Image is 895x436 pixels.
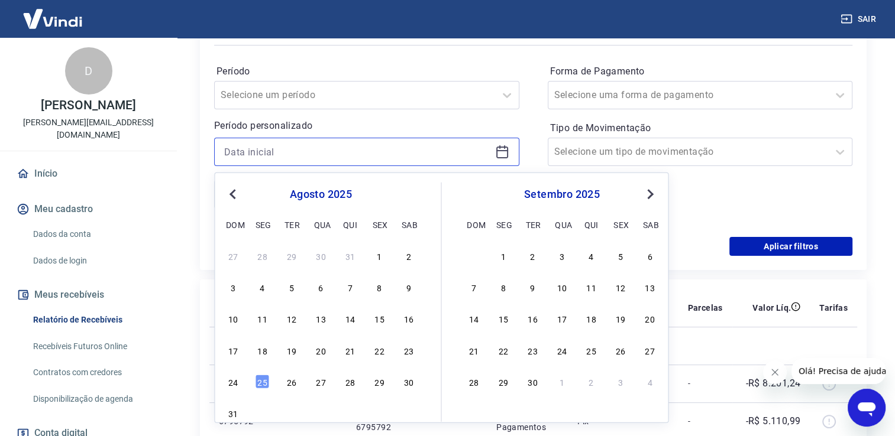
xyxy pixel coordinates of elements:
[372,343,386,357] div: Choose sexta-feira, 22 de agosto de 2025
[214,119,519,133] p: Período personalizado
[226,249,240,263] div: Choose domingo, 27 de julho de 2025
[314,249,328,263] div: Choose quarta-feira, 30 de julho de 2025
[525,311,539,326] div: Choose terça-feira, 16 de setembro de 2025
[285,217,299,231] div: ter
[226,280,240,294] div: Choose domingo, 3 de agosto de 2025
[28,360,163,385] a: Contratos com credores
[555,311,569,326] div: Choose quarta-feira, 17 de setembro de 2025
[256,280,270,294] div: Choose segunda-feira, 4 de agosto de 2025
[226,375,240,389] div: Choose domingo, 24 de agosto de 2025
[555,343,569,357] div: Choose quarta-feira, 24 de setembro de 2025
[791,358,886,384] iframe: Mensagem da empresa
[643,375,657,389] div: Choose sábado, 4 de outubro de 2025
[496,343,510,357] div: Choose segunda-feira, 22 de setembro de 2025
[256,311,270,326] div: Choose segunda-feira, 11 de agosto de 2025
[467,375,481,389] div: Choose domingo, 28 de setembro de 2025
[402,249,416,263] div: Choose sábado, 2 de agosto de 2025
[285,311,299,326] div: Choose terça-feira, 12 de agosto de 2025
[402,280,416,294] div: Choose sábado, 9 de agosto de 2025
[525,280,539,294] div: Choose terça-feira, 9 de setembro de 2025
[28,222,163,246] a: Dados da conta
[343,406,357,420] div: Choose quinta-feira, 4 de setembro de 2025
[226,311,240,326] div: Choose domingo, 10 de agosto de 2025
[285,375,299,389] div: Choose terça-feira, 26 de agosto de 2025
[372,280,386,294] div: Choose sexta-feira, 8 de agosto de 2025
[613,375,628,389] div: Choose sexta-feira, 3 de outubro de 2025
[467,343,481,357] div: Choose domingo, 21 de setembro de 2025
[643,187,657,201] button: Next Month
[343,343,357,357] div: Choose quinta-feira, 21 de agosto de 2025
[525,375,539,389] div: Choose terça-feira, 30 de setembro de 2025
[28,387,163,411] a: Disponibilização de agenda
[285,249,299,263] div: Choose terça-feira, 29 de julho de 2025
[613,311,628,326] div: Choose sexta-feira, 19 de setembro de 2025
[584,343,599,357] div: Choose quinta-feira, 25 de setembro de 2025
[555,249,569,263] div: Choose quarta-feira, 3 de setembro de 2025
[525,217,539,231] div: ter
[402,406,416,420] div: Choose sábado, 6 de setembro de 2025
[687,378,722,389] p: -
[7,8,99,18] span: Olá! Precisa de ajuda?
[745,376,800,391] p: -R$ 8.201,24
[224,143,490,161] input: Data inicial
[467,280,481,294] div: Choose domingo, 7 de setembro de 2025
[613,343,628,357] div: Choose sexta-feira, 26 de setembro de 2025
[28,334,163,359] a: Recebíveis Futuros Online
[14,196,163,222] button: Meu cadastro
[28,249,163,273] a: Dados de login
[372,217,386,231] div: sex
[402,343,416,357] div: Choose sábado, 23 de agosto de 2025
[467,311,481,326] div: Choose domingo, 14 de setembro de 2025
[9,116,167,141] p: [PERSON_NAME][EMAIL_ADDRESS][DOMAIN_NAME]
[584,375,599,389] div: Choose quinta-feira, 2 de outubro de 2025
[402,375,416,389] div: Choose sábado, 30 de agosto de 2025
[466,247,659,390] div: month 2025-09
[643,249,657,263] div: Choose sábado, 6 de setembro de 2025
[343,249,357,263] div: Choose quinta-feira, 31 de julho de 2025
[752,302,791,314] p: Valor Líq.
[226,217,240,231] div: dom
[496,249,510,263] div: Choose segunda-feira, 1 de setembro de 2025
[226,406,240,420] div: Choose domingo, 31 de agosto de 2025
[613,249,628,263] div: Choose sexta-feira, 5 de setembro de 2025
[343,217,357,231] div: qui
[555,280,569,294] div: Choose quarta-feira, 10 de setembro de 2025
[343,280,357,294] div: Choose quinta-feira, 7 de agosto de 2025
[496,375,510,389] div: Choose segunda-feira, 29 de setembro de 2025
[525,249,539,263] div: Choose terça-feira, 2 de setembro de 2025
[643,280,657,294] div: Choose sábado, 13 de setembro de 2025
[496,217,510,231] div: seg
[314,311,328,326] div: Choose quarta-feira, 13 de agosto de 2025
[550,64,851,79] label: Forma de Pagamento
[314,217,328,231] div: qua
[65,47,112,95] div: D
[613,280,628,294] div: Choose sexta-feira, 12 de setembro de 2025
[584,217,599,231] div: qui
[848,389,886,427] iframe: Botão para abrir a janela de mensagens
[496,311,510,326] div: Choose segunda-feira, 15 de setembro de 2025
[28,308,163,332] a: Relatório de Recebíveis
[643,343,657,357] div: Choose sábado, 27 de setembro de 2025
[314,406,328,420] div: Choose quarta-feira, 3 de setembro de 2025
[372,249,386,263] div: Choose sexta-feira, 1 de agosto de 2025
[402,217,416,231] div: sab
[256,343,270,357] div: Choose segunda-feira, 18 de agosto de 2025
[285,280,299,294] div: Choose terça-feira, 5 de agosto de 2025
[225,187,240,201] button: Previous Month
[256,375,270,389] div: Choose segunda-feira, 25 de agosto de 2025
[285,343,299,357] div: Choose terça-feira, 19 de agosto de 2025
[314,375,328,389] div: Choose quarta-feira, 27 de agosto de 2025
[314,280,328,294] div: Choose quarta-feira, 6 de agosto de 2025
[41,99,135,112] p: [PERSON_NAME]
[285,406,299,420] div: Choose terça-feira, 2 de setembro de 2025
[550,121,851,135] label: Tipo de Movimentação
[226,343,240,357] div: Choose domingo, 17 de agosto de 2025
[745,414,800,428] p: -R$ 5.110,99
[496,280,510,294] div: Choose segunda-feira, 8 de setembro de 2025
[687,302,722,314] p: Parcelas
[14,161,163,187] a: Início
[555,217,569,231] div: qua
[466,187,659,201] div: setembro 2025
[224,247,417,422] div: month 2025-08
[584,280,599,294] div: Choose quinta-feira, 11 de setembro de 2025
